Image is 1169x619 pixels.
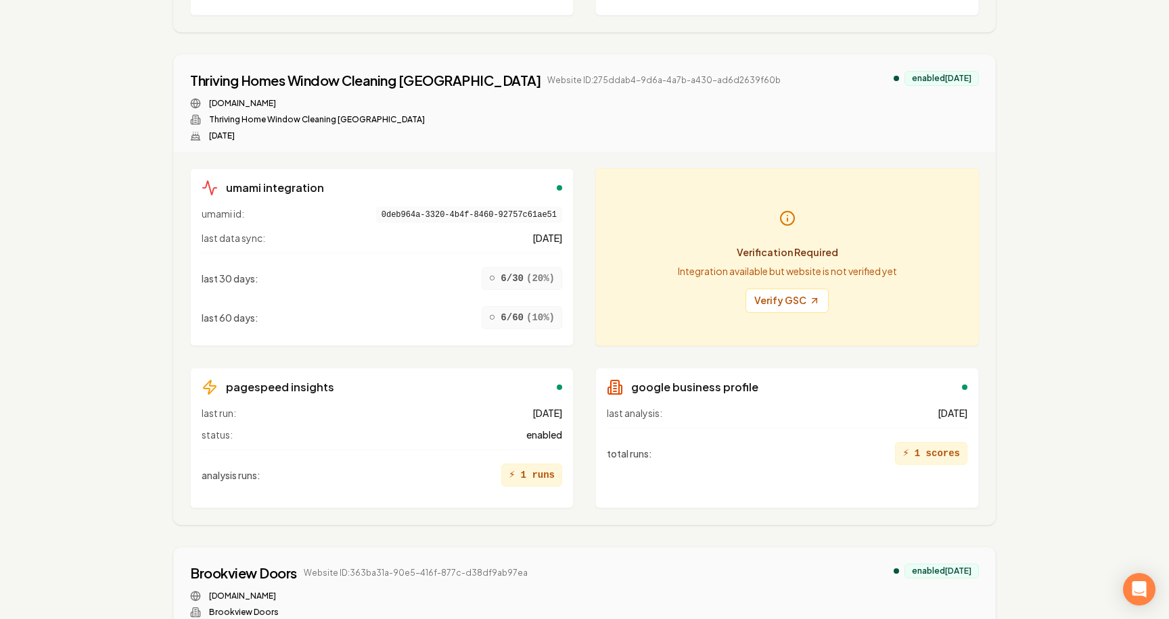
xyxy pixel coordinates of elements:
span: last run: [202,406,236,420]
span: enabled [526,428,562,441]
a: [DOMAIN_NAME] [209,591,276,601]
span: umami id: [202,207,244,223]
span: last 30 days : [202,272,258,285]
div: enabled [DATE] [904,564,979,578]
div: enabled [962,385,967,390]
div: analytics enabled [894,568,899,574]
div: 1 runs [501,464,562,487]
span: ○ [489,309,496,326]
span: ⚡ [902,445,909,462]
span: [DATE] [532,406,562,420]
div: Open Intercom Messenger [1123,573,1155,605]
div: enabled [557,185,562,191]
span: [DATE] [532,231,562,245]
span: status: [202,428,233,441]
span: [DATE] [938,406,967,420]
div: 1 scores [895,442,967,465]
h3: google business profile [631,379,758,395]
span: Website ID: 363ba31a-90e5-416f-877c-d38df9ab97ea [304,568,528,578]
a: [DOMAIN_NAME] [209,98,276,109]
span: 0deb964a-3320-4b4f-8460-92757c61ae51 [376,207,562,223]
a: Brookview Doors [190,564,297,583]
span: Website ID: 275ddab4-9d6a-4a7b-a430-ad6d2639f60b [547,75,781,86]
span: analysis runs : [202,468,260,482]
div: 6/60 [482,306,562,329]
span: ○ [489,270,496,287]
span: total runs : [607,447,652,460]
div: Website [190,591,528,601]
p: Verification Required [678,245,897,259]
span: last data sync: [202,231,265,245]
div: analytics enabled [894,76,899,81]
span: ( 10 %) [526,311,555,324]
div: Website [190,98,781,109]
div: enabled [557,385,562,390]
span: ( 20 %) [526,272,555,285]
a: Thriving Homes Window Cleaning [GEOGRAPHIC_DATA] [190,71,541,90]
div: enabled [DATE] [904,71,979,86]
span: last 60 days : [202,311,258,324]
span: last analysis: [607,406,662,420]
h3: pagespeed insights [226,379,334,395]
p: Integration available but website is not verified yet [678,264,897,278]
span: ⚡ [509,467,515,483]
div: 6/30 [482,267,562,290]
h3: umami integration [226,180,324,196]
a: Verify GSC [746,289,829,313]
